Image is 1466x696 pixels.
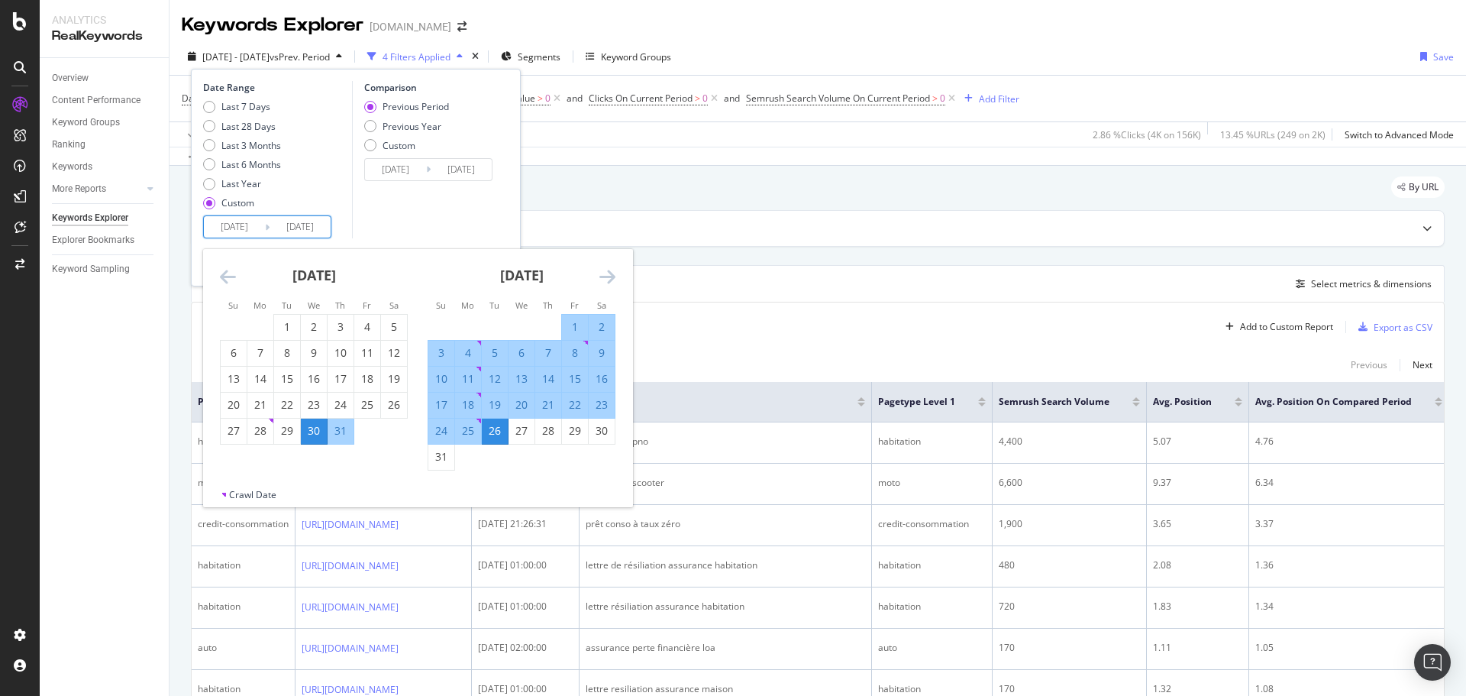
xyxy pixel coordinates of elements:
div: Next [1413,358,1432,371]
div: Ranking [52,137,86,153]
div: 12 [381,345,407,361]
div: 22 [274,397,300,413]
div: 4 Filters Applied [383,50,450,63]
div: 18 [455,397,481,413]
div: 31 [328,423,354,439]
div: Previous Period [364,100,449,113]
td: Choose Saturday, July 5, 2025 as your check-in date. It’s available. [381,314,408,340]
div: 18 [354,371,380,387]
div: 29 [274,423,300,439]
td: Selected. Sunday, August 10, 2025 [428,366,455,392]
a: [URL][DOMAIN_NAME] [302,641,399,656]
div: Keywords Explorer [182,12,363,38]
div: 15 [562,371,588,387]
a: [URL][DOMAIN_NAME] [302,600,399,615]
div: lettre de résiliation assurance habitation [586,558,865,572]
div: 14 [247,371,273,387]
div: Save [1433,50,1454,63]
div: [DATE] 01:00:00 [478,600,573,613]
button: Segments [495,44,567,69]
div: Keywords [52,159,92,175]
div: 22 [562,397,588,413]
div: 11 [455,371,481,387]
div: 3.65 [1153,517,1242,531]
td: Selected. Wednesday, August 20, 2025 [509,392,535,418]
div: 6 [221,345,247,361]
div: 9.37 [1153,476,1242,490]
div: and [724,92,740,105]
div: Calendar [203,249,632,488]
span: By URL [1409,183,1439,192]
div: 4 [354,319,380,335]
td: Choose Saturday, August 30, 2025 as your check-in date. It’s available. [589,418,615,444]
div: 19 [482,397,508,413]
div: lettre résiliation assurance habitation [586,600,865,613]
button: 4 Filters Applied [361,44,469,69]
td: Choose Wednesday, July 16, 2025 as your check-in date. It’s available. [301,366,328,392]
div: 21 [247,397,273,413]
div: 27 [221,423,247,439]
div: Keyword Groups [601,50,671,63]
td: Selected. Thursday, August 14, 2025 [535,366,562,392]
div: 6 [509,345,534,361]
td: Choose Friday, July 25, 2025 as your check-in date. It’s available. [354,392,381,418]
div: 720 [999,600,1140,613]
div: lettre resiliation assurance maison [586,682,865,696]
button: Add to Custom Report [1219,315,1333,339]
small: Su [228,299,238,311]
td: Choose Thursday, July 10, 2025 as your check-in date. It’s available. [328,340,354,366]
div: 23 [301,397,327,413]
div: 170 [999,641,1140,655]
td: Choose Monday, July 14, 2025 as your check-in date. It’s available. [247,366,274,392]
div: More Reports [52,181,106,197]
div: habitation [878,600,986,613]
div: 2 [589,319,615,335]
div: 13.45 % URLs ( 249 on 2K ) [1220,128,1326,141]
button: and [724,91,740,105]
div: arrow-right-arrow-left [457,21,467,32]
small: Fr [363,299,371,311]
td: Choose Thursday, August 28, 2025 as your check-in date. It’s available. [535,418,562,444]
small: Su [436,299,446,311]
div: 16 [589,371,615,387]
div: 8 [562,345,588,361]
td: Selected as start date. Wednesday, July 30, 2025 [301,418,328,444]
div: Overview [52,70,89,86]
span: [DATE] - [DATE] [202,50,270,63]
a: Content Performance [52,92,158,108]
td: Selected. Friday, August 15, 2025 [562,366,589,392]
strong: [DATE] [500,266,544,284]
div: 2 [301,319,327,335]
div: assurance pno [586,435,865,448]
small: Sa [597,299,606,311]
td: Selected. Tuesday, August 5, 2025 [482,340,509,366]
td: Choose Sunday, July 13, 2025 as your check-in date. It’s available. [221,366,247,392]
div: 170 [999,682,1140,696]
div: habitation [198,558,289,572]
div: 13 [509,371,534,387]
div: 10 [428,371,454,387]
div: Previous [1351,358,1387,371]
button: and [567,91,583,105]
div: 25 [455,423,481,439]
td: Choose Friday, August 29, 2025 as your check-in date. It’s available. [562,418,589,444]
div: moto [198,476,289,490]
div: 5.07 [1153,435,1242,448]
div: Custom [203,196,281,209]
a: Ranking [52,137,158,153]
div: [DATE] 01:00:00 [478,682,573,696]
div: 1.05 [1255,641,1442,655]
a: [URL][DOMAIN_NAME] [302,558,399,574]
div: 1.34 [1255,600,1442,613]
div: legacy label [1391,176,1445,198]
div: moto [878,476,986,490]
div: 7 [247,345,273,361]
div: habitation [198,600,289,613]
div: auto [198,641,289,655]
div: 11 [354,345,380,361]
div: habitation [878,435,986,448]
div: Add Filter [979,92,1019,105]
div: 6.34 [1255,476,1442,490]
div: Previous Year [383,120,441,133]
div: 1.11 [1153,641,1242,655]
